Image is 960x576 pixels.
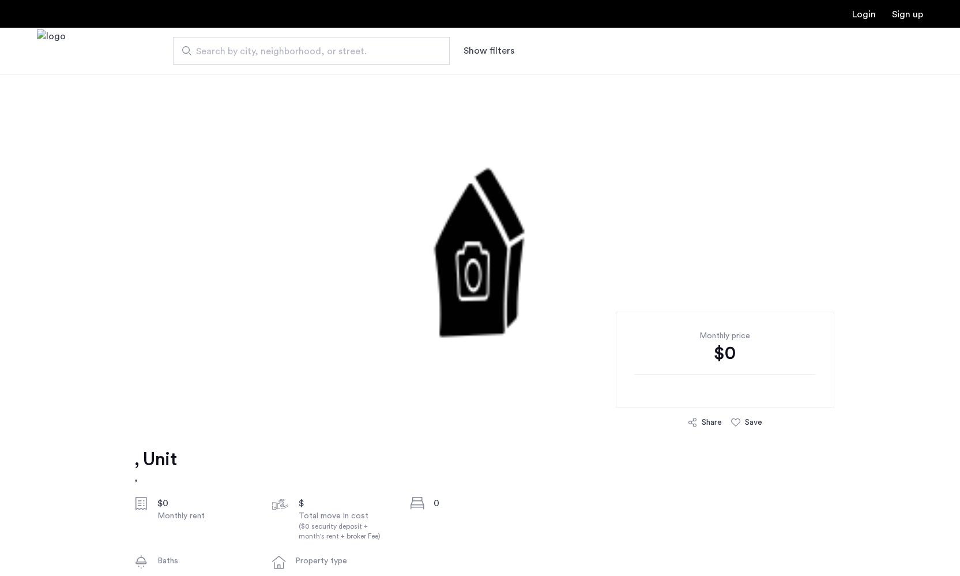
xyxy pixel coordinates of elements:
[464,44,514,58] button: Show or hide filters
[634,342,816,365] div: $0
[702,417,722,428] div: Share
[852,10,876,19] a: Login
[37,29,66,73] a: Cazamio Logo
[173,74,788,420] img: 2.gif
[196,44,417,58] span: Search by city, neighborhood, or street.
[173,37,450,65] input: Apartment Search
[434,496,530,510] div: 0
[134,448,176,485] a: , Unit,
[157,555,254,567] div: Baths
[299,496,396,510] div: $
[157,496,254,510] div: $0
[299,510,396,541] div: Total move in cost
[37,29,66,73] img: logo
[299,522,396,541] div: ($0 security deposit + month's rent + broker Fee)
[295,555,392,567] div: Property type
[134,448,176,471] h1: , Unit
[134,471,176,485] h2: ,
[634,330,816,342] div: Monthly price
[157,510,254,522] div: Monthly rent
[892,10,923,19] a: Registration
[745,417,762,428] div: Save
